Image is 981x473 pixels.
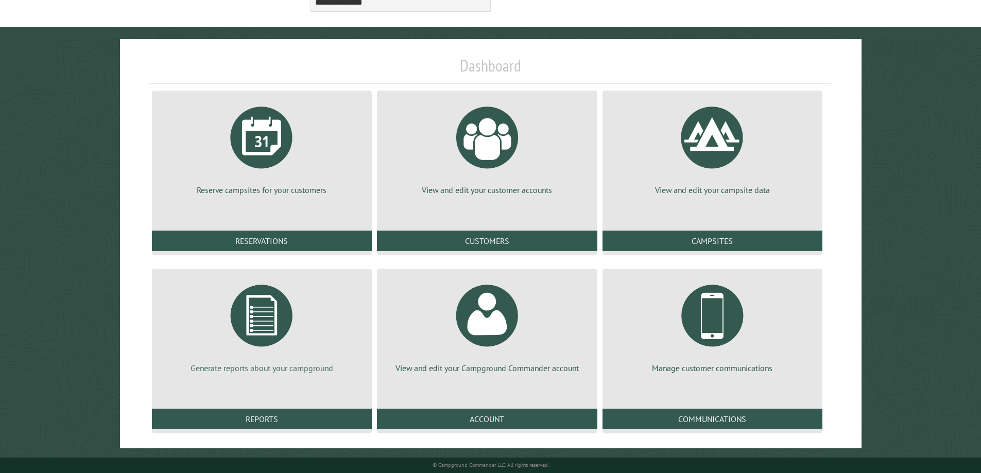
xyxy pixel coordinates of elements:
[603,409,822,429] a: Communications
[389,99,584,196] a: View and edit your customer accounts
[389,362,584,374] p: View and edit your Campground Commander account
[615,277,810,374] a: Manage customer communications
[377,409,597,429] a: Account
[149,56,832,84] h1: Dashboard
[377,231,597,251] a: Customers
[389,184,584,196] p: View and edit your customer accounts
[389,277,584,374] a: View and edit your Campground Commander account
[164,99,359,196] a: Reserve campsites for your customers
[615,99,810,196] a: View and edit your campsite data
[152,231,372,251] a: Reservations
[164,277,359,374] a: Generate reports about your campground
[615,362,810,374] p: Manage customer communications
[615,184,810,196] p: View and edit your campsite data
[164,362,359,374] p: Generate reports about your campground
[152,409,372,429] a: Reports
[603,231,822,251] a: Campsites
[164,184,359,196] p: Reserve campsites for your customers
[433,462,549,468] small: © Campground Commander LLC. All rights reserved.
